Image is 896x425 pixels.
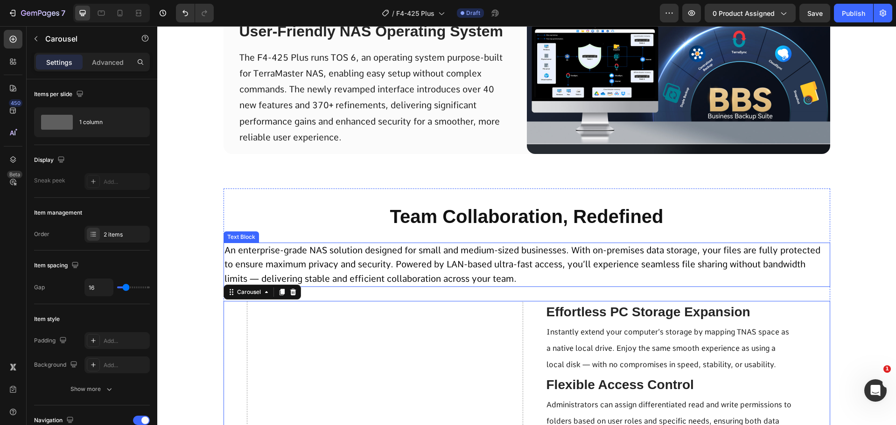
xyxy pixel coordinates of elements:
[799,4,830,22] button: Save
[176,4,214,22] div: Undo/Redo
[842,8,865,18] div: Publish
[34,230,49,238] div: Order
[883,365,891,373] span: 1
[34,334,69,347] div: Padding
[834,4,873,22] button: Publish
[34,209,82,217] div: Item management
[34,359,79,371] div: Background
[104,361,147,369] div: Add...
[46,57,72,67] p: Settings
[85,279,113,296] input: Auto
[67,219,663,258] span: An enterprise-grade NAS solution designed for small and medium-sized businesses. With on-premises...
[34,176,65,185] div: Sneak peek
[104,230,147,239] div: 2 items
[34,88,85,101] div: Items per slide
[34,381,150,397] button: Show more
[389,374,634,416] span: Administrators can assign differentiated read and write permissions to folders based on user role...
[70,384,114,394] div: Show more
[389,301,632,343] span: Instantly extend your computer’s storage by mapping TNAS space as a native local drive. Enjoy the...
[34,283,45,292] div: Gap
[78,262,105,270] div: Carousel
[34,154,67,167] div: Display
[157,26,896,425] iframe: Design area
[34,259,81,272] div: Item spacing
[4,4,70,22] button: 7
[92,57,124,67] p: Advanced
[466,9,480,17] span: Draft
[389,279,593,293] span: Effortless PC Storage Expansion
[864,379,887,402] iframe: Intercom live chat
[392,8,394,18] span: /
[389,351,537,366] span: Flexible Access Control
[82,24,346,119] p: The F4-425 Plus runs TOS 6, an operating system purpose-built for TerraMaster NAS, enabling easy ...
[68,207,100,215] div: Text Block
[7,171,22,178] div: Beta
[713,8,775,18] span: 0 product assigned
[61,7,65,19] p: 7
[45,33,125,44] p: Carousel
[104,337,147,345] div: Add...
[79,111,136,133] div: 1 column
[9,99,22,107] div: 450
[807,9,823,17] span: Save
[66,177,673,203] h2: Team Collaboration, Redefined
[396,8,434,18] span: F4-425 Plus
[705,4,796,22] button: 0 product assigned
[34,315,60,323] div: Item style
